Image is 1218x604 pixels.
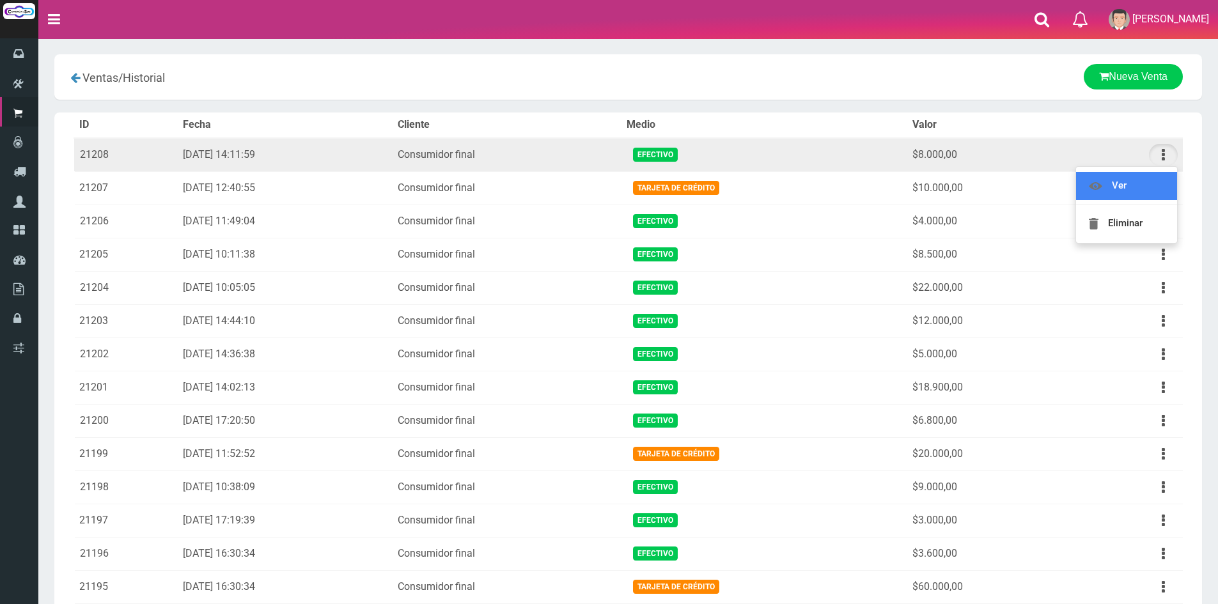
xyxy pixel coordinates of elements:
td: $22.000,00 [907,271,1081,304]
td: [DATE] 11:49:04 [178,205,393,238]
td: $4.000,00 [907,205,1081,238]
td: Consumidor final [393,371,621,404]
a: Nueva Venta [1084,64,1183,89]
td: 21198 [74,470,178,504]
td: 21200 [74,404,178,437]
td: 21208 [74,138,178,172]
span: Efectivo [633,281,678,294]
td: [DATE] 10:38:09 [178,470,393,504]
td: Consumidor final [393,271,621,304]
span: Efectivo [633,314,678,327]
td: [DATE] 14:36:38 [178,337,393,371]
td: Consumidor final [393,404,621,437]
td: $6.800,00 [907,404,1081,437]
td: [DATE] 10:05:05 [178,271,393,304]
td: Consumidor final [393,337,621,371]
img: User Image [1109,9,1130,30]
span: Tarjeta de Crédito [633,580,719,593]
span: Efectivo [633,214,678,228]
td: Consumidor final [393,437,621,470]
span: [PERSON_NAME] [1132,13,1209,25]
td: [DATE] 14:02:13 [178,371,393,404]
span: Efectivo [633,480,678,493]
td: [DATE] 14:11:59 [178,138,393,172]
td: $9.000,00 [907,470,1081,504]
span: Ventas [82,71,118,84]
td: Consumidor final [393,537,621,570]
div: / [64,64,440,90]
td: [DATE] 14:44:10 [178,304,393,337]
td: Consumidor final [393,470,621,504]
td: Consumidor final [393,205,621,238]
a: Eliminar [1076,210,1177,238]
td: 21202 [74,337,178,371]
td: $12.000,00 [907,304,1081,337]
td: [DATE] 12:40:55 [178,171,393,205]
td: [DATE] 16:30:34 [178,537,393,570]
td: $3.600,00 [907,537,1081,570]
span: Efectivo [633,347,678,360]
td: [DATE] 11:52:52 [178,437,393,470]
td: 21197 [74,504,178,537]
a: Ver [1076,172,1177,200]
th: Fecha [178,112,393,138]
span: Efectivo [633,546,678,560]
th: Valor [907,112,1081,138]
td: Consumidor final [393,238,621,271]
td: $8.000,00 [907,138,1081,172]
span: Efectivo [633,247,678,261]
td: Consumidor final [393,171,621,205]
span: Efectivo [633,414,678,427]
span: Historial [123,71,165,84]
td: [DATE] 17:20:50 [178,404,393,437]
th: ID [74,112,178,138]
td: $20.000,00 [907,437,1081,470]
td: Consumidor final [393,504,621,537]
td: 21207 [74,171,178,205]
td: $60.000,00 [907,570,1081,603]
span: Tarjeta de Crédito [633,447,719,460]
td: $5.000,00 [907,337,1081,371]
td: 21205 [74,238,178,271]
span: Efectivo [633,148,678,161]
td: 21196 [74,537,178,570]
td: 21201 [74,371,178,404]
td: $3.000,00 [907,504,1081,537]
td: [DATE] 10:11:38 [178,238,393,271]
td: $10.000,00 [907,171,1081,205]
td: 21195 [74,570,178,603]
td: 21203 [74,304,178,337]
td: $18.900,00 [907,371,1081,404]
th: Medio [621,112,907,138]
td: 21206 [74,205,178,238]
td: $8.500,00 [907,238,1081,271]
th: Cliente [393,112,621,138]
td: 21204 [74,271,178,304]
img: Logo grande [3,3,35,19]
td: [DATE] 17:19:39 [178,504,393,537]
span: Efectivo [633,513,678,527]
td: Consumidor final [393,570,621,603]
td: [DATE] 16:30:34 [178,570,393,603]
span: Tarjeta de Crédito [633,181,719,194]
span: Efectivo [633,380,678,394]
td: 21199 [74,437,178,470]
td: Consumidor final [393,138,621,172]
td: Consumidor final [393,304,621,337]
